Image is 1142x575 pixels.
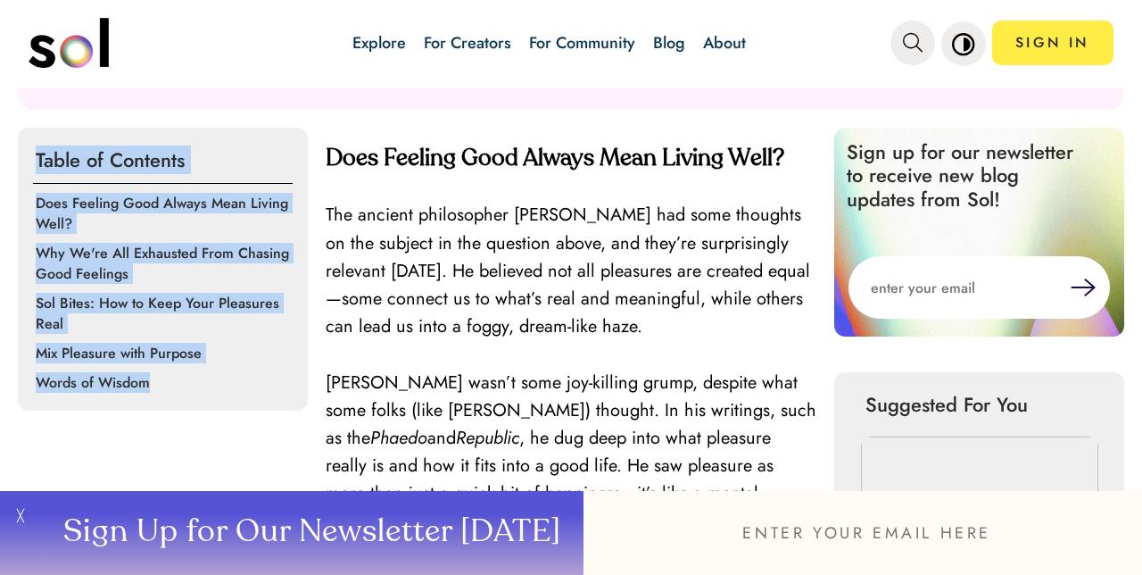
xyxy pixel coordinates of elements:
strong: Does Feeling Good Always Mean Living Well? [326,147,784,171]
nav: main navigation [29,12,1113,74]
span: [PERSON_NAME] wasn’t some joy-killing grump, despite what some folks (like [PERSON_NAME]) thought... [326,370,816,451]
a: Blog [653,31,685,54]
em: Republic [456,425,519,451]
p: Sol Bites: How to Keep Your Pleasures Real [36,293,296,334]
a: For Creators [424,31,511,54]
span: The ancient philosopher [PERSON_NAME] had some thoughts on the subject in the question above, and... [326,202,810,339]
input: enter your email [848,256,1071,319]
button: Sign Up for Our Newsletter [DATE] [36,491,583,575]
a: About [703,31,746,54]
a: SIGN IN [992,21,1113,65]
img: logo [29,18,109,68]
p: Why We're All Exhausted From Chasing Good Feelings [36,243,296,284]
span: and [427,425,456,451]
input: ENTER YOUR EMAIL HERE [583,491,1142,575]
a: For Community [529,31,635,54]
p: Does Feeling Good Always Mean Living Well? [36,193,296,234]
p: Sign up for our newsletter to receive new blog updates from Sol! [834,128,1102,223]
p: Table of Contents [33,137,293,184]
em: Phaedo [370,425,427,451]
p: Words of Wisdom [36,372,296,393]
a: Explore [352,31,406,54]
p: Mix Pleasure with Purpose [36,343,296,363]
p: Suggested For You [865,390,1093,419]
